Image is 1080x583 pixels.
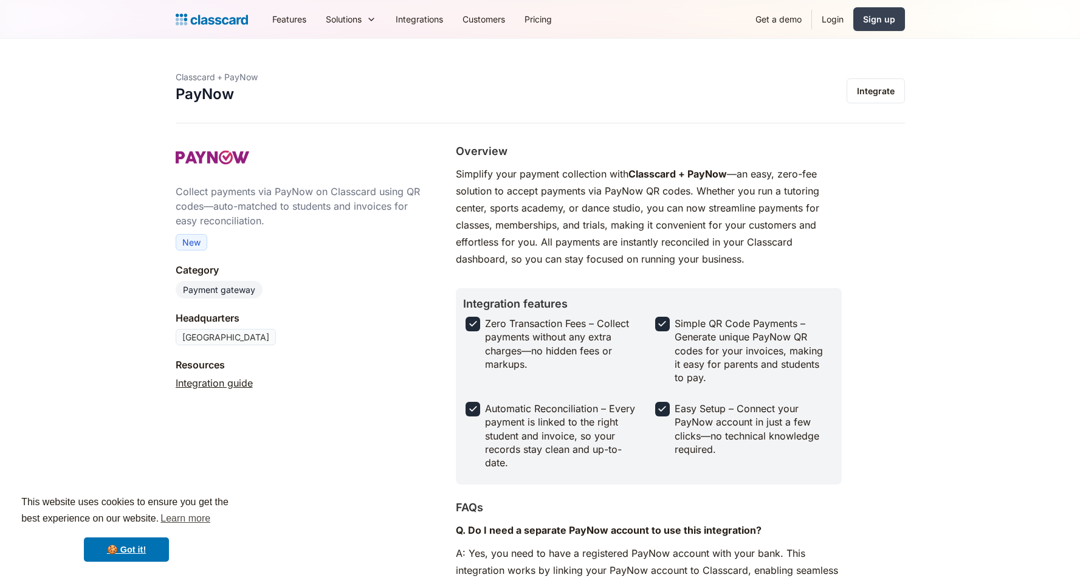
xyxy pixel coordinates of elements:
div: PayNow [224,71,258,83]
a: Features [263,5,316,33]
h2: Integration features [463,295,834,312]
div: + [217,71,222,83]
div: Headquarters [176,311,239,325]
div: Collect payments via PayNow on Classcard using QR codes—auto-matched to students and invoices for... [176,184,432,228]
div: Sign up [863,13,895,26]
a: Login [812,5,853,33]
div: Automatic Reconciliation – Every payment is linked to the right student and invoice, so your reco... [485,402,641,470]
strong: Q. Do I need a separate PayNow account to use this integration? [456,524,762,536]
a: Customers [453,5,515,33]
p: Simplify your payment collection with —an easy, zero-fee solution to accept payments via PayNow Q... [456,165,842,267]
a: Integration guide [176,376,253,390]
a: Pricing [515,5,562,33]
h2: Overview [456,143,507,159]
a: Integrate [847,78,905,103]
div: Solutions [326,13,362,26]
div: Payment gateway [183,283,255,296]
div: Classcard [176,71,215,83]
div: Resources [176,357,225,372]
div: New [182,236,201,249]
div: Zero Transaction Fees – Collect payments without any extra charges—no hidden fees or markups. [485,317,641,371]
a: Sign up [853,7,905,31]
div: Category [176,263,219,277]
a: Get a demo [746,5,811,33]
a: dismiss cookie message [84,537,169,562]
div: [GEOGRAPHIC_DATA] [176,329,276,345]
a: Integrations [386,5,453,33]
a: learn more about cookies [159,509,212,528]
span: This website uses cookies to ensure you get the best experience on our website. [21,495,232,528]
h1: PayNow [176,86,234,103]
strong: Classcard + PayNow [628,168,727,180]
a: Logo [176,11,248,28]
div: Easy Setup – Connect your PayNow account in just a few clicks—no technical knowledge required. [675,402,830,457]
h2: FAQs [456,499,483,516]
div: cookieconsent [10,483,243,573]
div: Simple QR Code Payments – Generate unique PayNow QR codes for your invoices, making it easy for p... [675,317,830,385]
div: Solutions [316,5,386,33]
